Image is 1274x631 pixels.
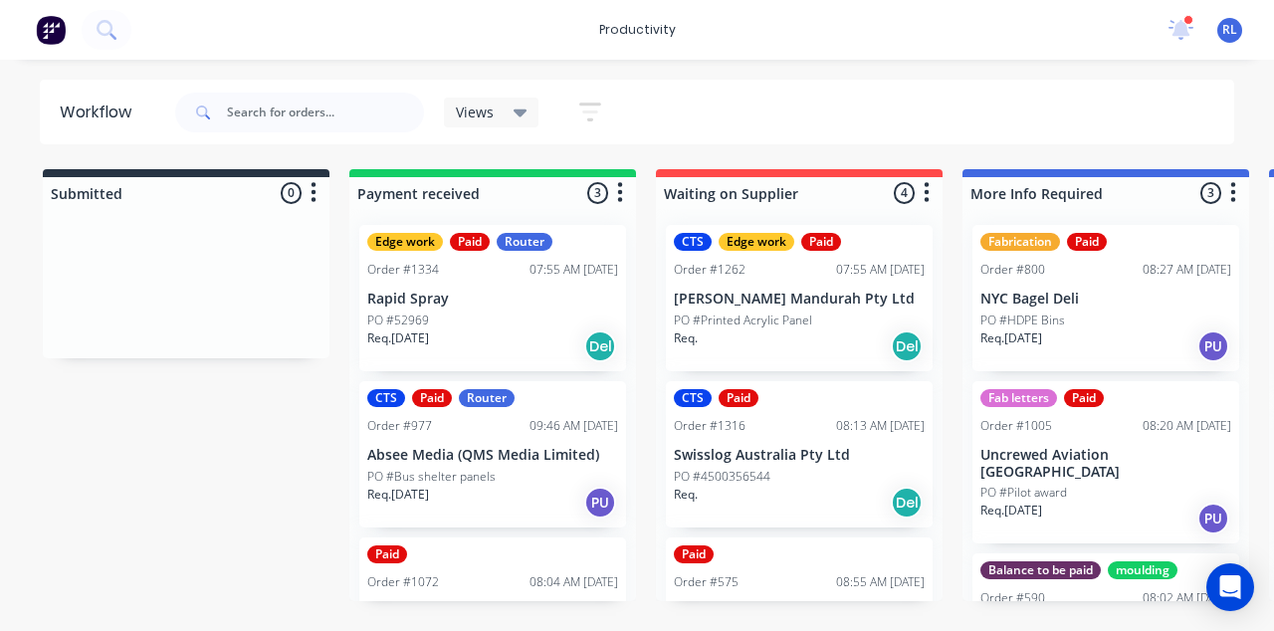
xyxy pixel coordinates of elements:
div: 09:46 AM [DATE] [530,417,618,435]
div: CTS [674,233,712,251]
div: CTSPaidOrder #131608:13 AM [DATE]Swisslog Australia Pty LtdPO #4500356544Req.Del [666,381,933,527]
div: Balance to be paid [980,561,1101,579]
div: Paid [674,545,714,563]
p: Uncrewed Aviation [GEOGRAPHIC_DATA] [980,447,1231,481]
div: Paid [367,545,407,563]
p: PO #Bus shelter panels [367,468,496,486]
div: Del [891,330,923,362]
div: 07:55 AM [DATE] [836,261,925,279]
div: Paid [412,389,452,407]
div: Edge work [367,233,443,251]
div: 08:27 AM [DATE] [1143,261,1231,279]
p: Req. [DATE] [367,329,429,347]
div: Open Intercom Messenger [1206,563,1254,611]
div: 08:20 AM [DATE] [1143,417,1231,435]
span: Views [456,102,494,122]
div: Order #977 [367,417,432,435]
div: Order #1262 [674,261,745,279]
p: PO #HDPE Bins [980,312,1065,329]
div: Router [459,389,515,407]
div: PU [584,487,616,519]
div: CTSPaidRouterOrder #97709:46 AM [DATE]Absee Media (QMS Media Limited)PO #Bus shelter panelsReq.[D... [359,381,626,527]
div: Workflow [60,101,141,124]
div: PU [1197,503,1229,534]
div: Order #800 [980,261,1045,279]
p: Req. [674,329,698,347]
div: Paid [1067,233,1107,251]
div: Paid [1064,389,1104,407]
div: Del [584,330,616,362]
div: Paid [719,389,758,407]
div: Router [497,233,552,251]
div: moulding [1108,561,1177,579]
div: Edge work [719,233,794,251]
p: Req. [DATE] [367,486,429,504]
div: Paid [450,233,490,251]
div: 08:55 AM [DATE] [836,573,925,591]
div: FabricationPaidOrder #80008:27 AM [DATE]NYC Bagel DeliPO #HDPE BinsReq.[DATE]PU [972,225,1239,371]
div: 08:13 AM [DATE] [836,417,925,435]
div: 08:04 AM [DATE] [530,573,618,591]
p: Rapid Spray [367,291,618,308]
p: NYC Bagel Deli [980,291,1231,308]
div: Order #1072 [367,573,439,591]
div: CTS [367,389,405,407]
input: Search for orders... [227,93,424,132]
div: Paid [801,233,841,251]
p: PO #52969 [367,312,429,329]
p: Req. [DATE] [980,329,1042,347]
div: 08:02 AM [DATE] [1143,589,1231,607]
div: Fabrication [980,233,1060,251]
img: Factory [36,15,66,45]
div: productivity [589,15,686,45]
div: Order #1316 [674,417,745,435]
p: Req. [DATE] [980,502,1042,520]
div: PU [1197,330,1229,362]
div: Fab lettersPaidOrder #100508:20 AM [DATE]Uncrewed Aviation [GEOGRAPHIC_DATA]PO #Pilot awardReq.[D... [972,381,1239,544]
p: PO #4500356544 [674,468,770,486]
div: CTS [674,389,712,407]
div: Fab letters [980,389,1057,407]
div: Edge workPaidRouterOrder #133407:55 AM [DATE]Rapid SprayPO #52969Req.[DATE]Del [359,225,626,371]
p: PO #Printed Acrylic Panel [674,312,812,329]
div: Order #1005 [980,417,1052,435]
p: [PERSON_NAME] Mandurah Pty Ltd [674,291,925,308]
div: Order #575 [674,573,739,591]
div: CTSEdge workPaidOrder #126207:55 AM [DATE][PERSON_NAME] Mandurah Pty LtdPO #Printed Acrylic Panel... [666,225,933,371]
p: Swisslog Australia Pty Ltd [674,447,925,464]
div: Del [891,487,923,519]
p: Absee Media (QMS Media Limited) [367,447,618,464]
span: RL [1222,21,1237,39]
p: PO #Pilot award [980,484,1067,502]
div: Order #590 [980,589,1045,607]
p: Req. [674,486,698,504]
div: Order #1334 [367,261,439,279]
div: 07:55 AM [DATE] [530,261,618,279]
